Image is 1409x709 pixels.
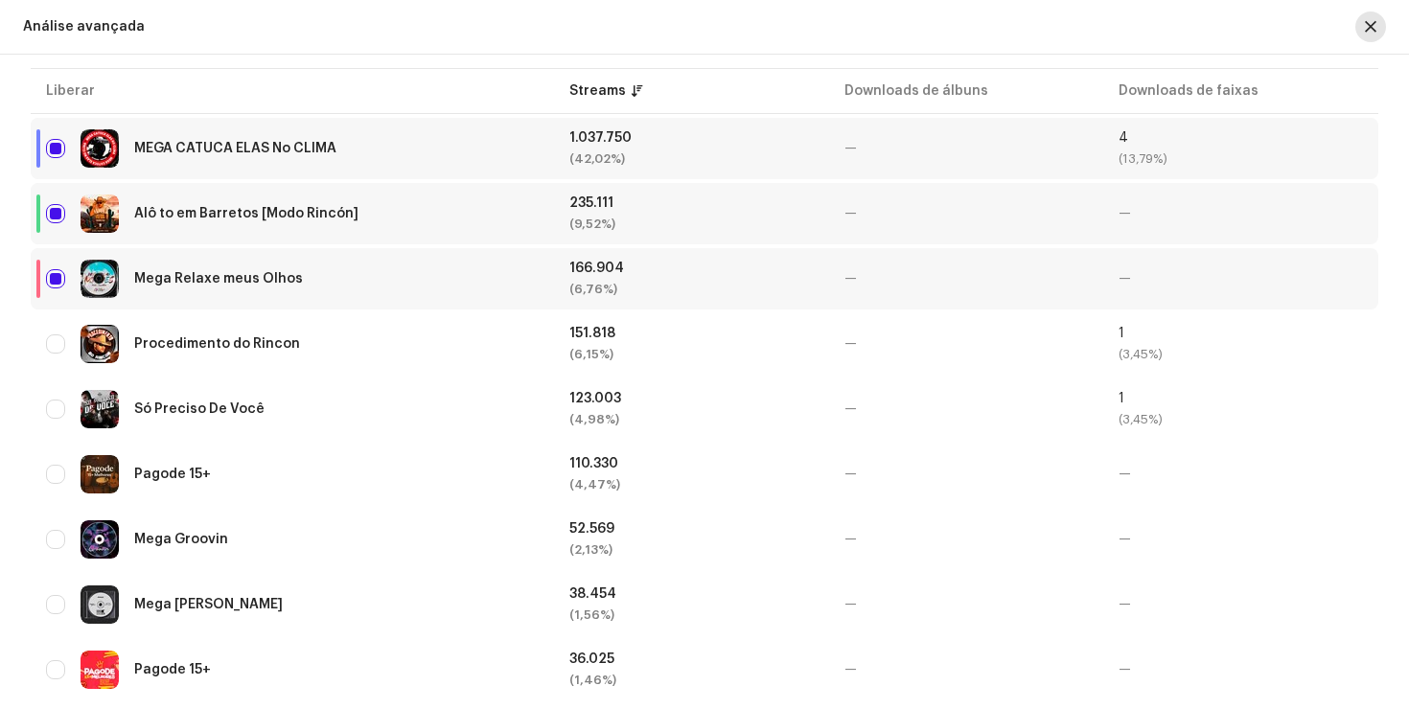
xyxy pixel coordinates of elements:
font: MEGA CATUCA ELAS No CLIMA [134,142,336,155]
font: 235.111 [569,196,613,210]
font: — [1119,468,1131,481]
font: (42,02%) [569,152,625,165]
font: 123.003 [569,392,621,405]
font: 4 [1119,131,1128,145]
font: — [1119,207,1131,220]
font: 36.025 [569,652,614,666]
font: 1 [1119,392,1124,405]
font: — [844,598,857,611]
font: — [844,533,857,546]
font: 52.569 [569,522,614,536]
font: 110.330 [569,457,618,470]
font: — [844,272,857,286]
font: 1 [1119,327,1124,340]
font: — [844,402,857,416]
font: (3,45%) [1119,413,1163,425]
font: (4,98%) [569,413,619,425]
font: (1,46%) [569,674,616,686]
font: — [1119,598,1131,611]
font: — [844,663,857,676]
font: — [844,337,857,351]
font: 151.818 [569,327,615,340]
font: 38.454 [569,587,616,601]
font: (1,56%) [569,608,614,621]
font: (2,13%) [569,543,612,556]
font: (3,45%) [1119,348,1163,360]
font: — [1119,272,1131,286]
font: — [844,468,857,481]
font: (4,47%) [569,478,620,491]
font: Alô to em Barretos [Modo Rincón] [134,207,358,220]
font: — [844,142,857,155]
font: 166.904 [569,262,624,275]
font: — [844,207,857,220]
font: — [1119,533,1131,546]
font: (9,52%) [569,217,615,230]
font: (6,76%) [569,283,617,295]
font: (13,79%) [1119,152,1167,165]
font: (6,15%) [569,348,613,360]
font: 1.037.750 [569,131,632,145]
font: — [1119,663,1131,676]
